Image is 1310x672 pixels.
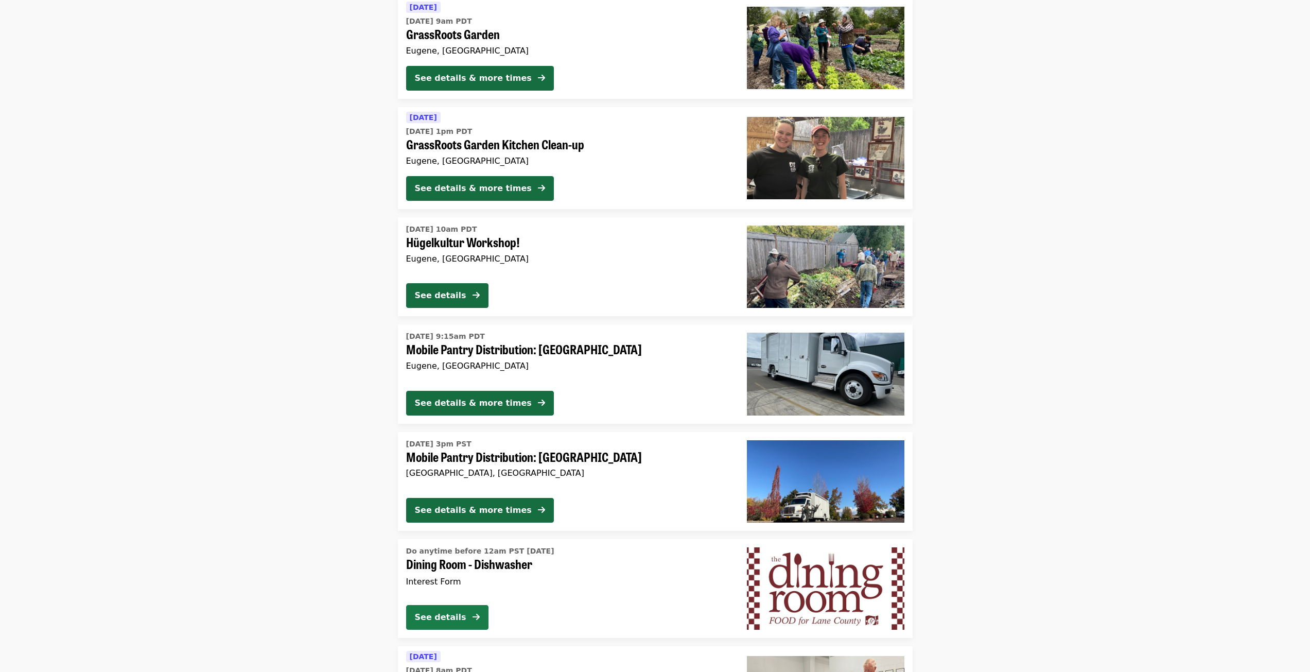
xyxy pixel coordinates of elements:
img: Dining Room - Dishwasher organized by FOOD For Lane County [747,547,904,630]
div: Eugene, [GEOGRAPHIC_DATA] [406,156,730,166]
span: Hügelkultur Workshop! [406,235,730,250]
div: See details [415,289,466,302]
div: See details & more times [415,182,532,195]
img: Hügelkultur Workshop! organized by FOOD For Lane County [747,226,904,308]
time: [DATE] 9am PDT [406,16,472,27]
span: GrassRoots Garden [406,27,730,42]
img: GrassRoots Garden organized by FOOD For Lane County [747,7,904,89]
a: See details for "Hügelkultur Workshop!" [398,217,913,316]
a: See details for "Dining Room - Dishwasher" [398,539,913,638]
div: See details & more times [415,72,532,84]
span: Interest Form [406,577,461,587]
time: [DATE] 3pm PST [406,439,471,450]
a: See details for "GrassRoots Garden Kitchen Clean-up" [398,107,913,209]
div: Eugene, [GEOGRAPHIC_DATA] [406,46,730,56]
a: See details for "Mobile Pantry Distribution: Springfield" [398,432,913,531]
time: [DATE] 1pm PDT [406,126,473,137]
span: [DATE] [410,3,437,11]
i: arrow-right icon [538,73,545,83]
time: [DATE] 10am PDT [406,224,477,235]
i: arrow-right icon [538,505,545,515]
div: See details & more times [415,397,532,409]
time: [DATE] 9:15am PDT [406,331,485,342]
i: arrow-right icon [538,183,545,193]
i: arrow-right icon [538,398,545,408]
i: arrow-right icon [473,290,480,300]
img: Mobile Pantry Distribution: Bethel School District organized by FOOD For Lane County [747,333,904,415]
span: [DATE] [410,652,437,661]
a: See details for "Mobile Pantry Distribution: Bethel School District" [398,324,913,423]
span: Mobile Pantry Distribution: [GEOGRAPHIC_DATA] [406,450,730,464]
i: arrow-right icon [473,612,480,622]
div: Eugene, [GEOGRAPHIC_DATA] [406,361,730,371]
span: [DATE] [410,113,437,122]
button: See details & more times [406,498,554,523]
div: See details & more times [415,504,532,516]
img: GrassRoots Garden Kitchen Clean-up organized by FOOD For Lane County [747,117,904,199]
button: See details [406,283,488,308]
span: GrassRoots Garden Kitchen Clean-up [406,137,730,152]
div: See details [415,611,466,624]
button: See details [406,605,488,630]
img: Mobile Pantry Distribution: Springfield organized by FOOD For Lane County [747,440,904,523]
div: [GEOGRAPHIC_DATA], [GEOGRAPHIC_DATA] [406,468,730,478]
span: Do anytime before 12am PST [DATE] [406,547,554,555]
span: Dining Room - Dishwasher [406,557,730,572]
div: Eugene, [GEOGRAPHIC_DATA] [406,254,730,264]
button: See details & more times [406,391,554,416]
span: Mobile Pantry Distribution: [GEOGRAPHIC_DATA] [406,342,730,357]
button: See details & more times [406,176,554,201]
button: See details & more times [406,66,554,91]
